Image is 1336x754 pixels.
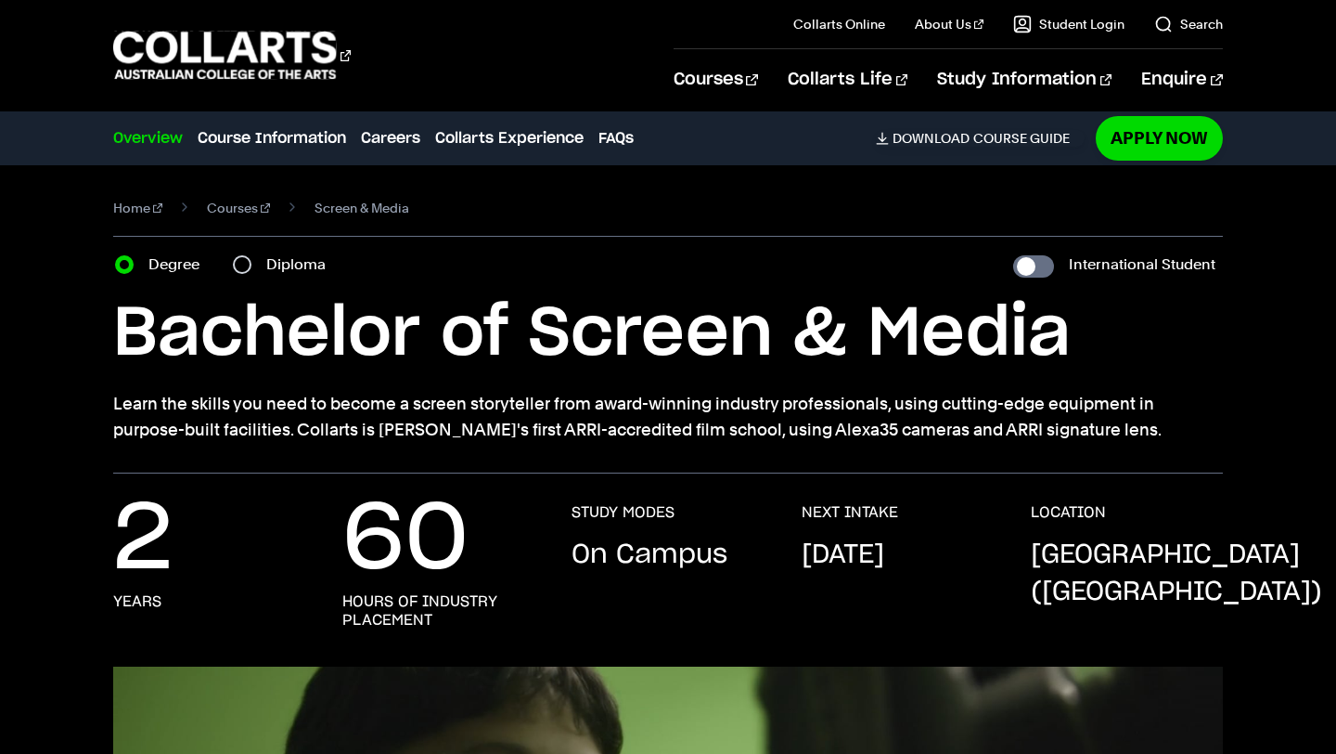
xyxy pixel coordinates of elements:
h3: STUDY MODES [572,503,674,522]
a: Search [1154,15,1223,33]
span: Download [893,130,970,147]
a: FAQs [598,127,634,149]
h3: LOCATION [1031,503,1106,522]
p: 2 [113,503,173,578]
h1: Bachelor of Screen & Media [113,292,1222,376]
a: Careers [361,127,420,149]
a: DownloadCourse Guide [876,130,1085,147]
a: Course Information [198,127,346,149]
a: Overview [113,127,183,149]
h3: hours of industry placement [342,592,534,630]
a: Collarts Online [793,15,885,33]
a: Student Login [1013,15,1124,33]
div: Go to homepage [113,29,351,82]
a: About Us [915,15,983,33]
p: [GEOGRAPHIC_DATA] ([GEOGRAPHIC_DATA]) [1031,537,1322,611]
label: International Student [1069,252,1215,278]
h3: years [113,592,161,611]
a: Study Information [937,49,1111,110]
label: Diploma [266,252,337,278]
a: Courses [674,49,758,110]
span: Screen & Media [315,195,409,221]
a: Enquire [1141,49,1222,110]
label: Degree [148,252,211,278]
a: Collarts Life [788,49,907,110]
h3: NEXT INTAKE [802,503,898,522]
p: Learn the skills you need to become a screen storyteller from award-winning industry professional... [113,391,1222,443]
a: Courses [207,195,270,221]
a: Home [113,195,162,221]
p: On Campus [572,537,727,574]
a: Collarts Experience [435,127,584,149]
p: [DATE] [802,537,884,574]
a: Apply Now [1096,116,1223,160]
p: 60 [342,503,469,578]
